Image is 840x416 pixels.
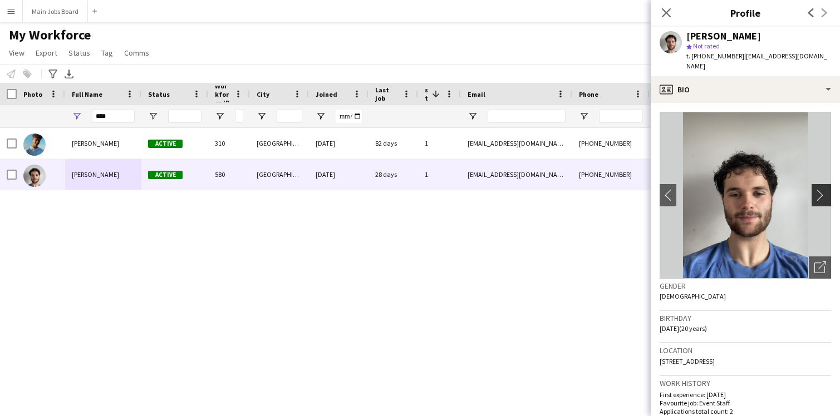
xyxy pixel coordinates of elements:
span: [STREET_ADDRESS] [660,357,715,365]
a: Export [31,46,62,60]
span: Tag [101,48,113,58]
h3: Gender [660,281,831,291]
span: Photo [23,90,42,98]
span: [PERSON_NAME] [72,139,119,147]
div: [PERSON_NAME] [686,31,761,41]
div: [DATE] [309,128,369,159]
a: Tag [97,46,117,60]
div: 28 days [369,159,418,190]
span: Export [36,48,57,58]
app-action-btn: Export XLSX [62,67,76,81]
div: [GEOGRAPHIC_DATA] [250,128,309,159]
img: Zach Harris [23,165,46,187]
a: Comms [120,46,154,60]
span: City [257,90,269,98]
h3: Profile [651,6,840,20]
h3: Birthday [660,313,831,323]
span: Not rated [693,42,720,50]
button: Open Filter Menu [148,111,158,121]
div: [EMAIL_ADDRESS][DOMAIN_NAME] [461,128,572,159]
div: [PHONE_NUMBER] [572,159,650,190]
img: Crew avatar or photo [660,112,831,279]
div: [DATE] [309,159,369,190]
input: Status Filter Input [168,110,202,123]
a: View [4,46,29,60]
div: 82 days [369,128,418,159]
span: Status [68,48,90,58]
h3: Location [660,345,831,355]
p: Applications total count: 2 [660,407,831,415]
span: Phone [579,90,598,98]
button: Main Jobs Board [23,1,88,22]
div: 1 [418,128,461,159]
input: City Filter Input [277,110,302,123]
div: [GEOGRAPHIC_DATA] [250,159,309,190]
span: Comms [124,48,149,58]
span: My Workforce [9,27,91,43]
button: Open Filter Menu [468,111,478,121]
app-action-btn: Advanced filters [46,67,60,81]
input: Full Name Filter Input [92,110,135,123]
h3: Work history [660,378,831,388]
button: Open Filter Menu [72,111,82,121]
button: Open Filter Menu [316,111,326,121]
span: Active [148,171,183,179]
div: 1 [418,159,461,190]
span: Status [148,90,170,98]
button: Open Filter Menu [257,111,267,121]
div: [EMAIL_ADDRESS][DOMAIN_NAME] [461,159,572,190]
span: Active [148,140,183,148]
span: [DEMOGRAPHIC_DATA] [660,292,726,300]
div: 310 [208,128,250,159]
span: Email [468,90,485,98]
button: Open Filter Menu [215,111,225,121]
div: 580 [208,159,250,190]
input: Email Filter Input [488,110,566,123]
span: Jobs (last 90 days) [425,27,428,161]
p: Favourite job: Event Staff [660,399,831,407]
img: Zach Attfield [23,133,46,156]
span: Full Name [72,90,102,98]
div: Open photos pop-in [809,256,831,279]
span: Workforce ID [215,82,230,107]
span: Joined [316,90,337,98]
input: Joined Filter Input [336,110,362,123]
span: [DATE] (20 years) [660,324,707,333]
input: Workforce ID Filter Input [235,110,243,123]
button: Open Filter Menu [579,111,589,121]
div: [PHONE_NUMBER] [572,128,650,159]
p: First experience: [DATE] [660,390,831,399]
div: Bio [651,76,840,103]
span: | [EMAIL_ADDRESS][DOMAIN_NAME] [686,52,827,70]
span: t. [PHONE_NUMBER] [686,52,744,60]
input: Phone Filter Input [599,110,643,123]
span: Last job [375,86,398,102]
span: [PERSON_NAME] [72,170,119,179]
span: View [9,48,24,58]
a: Status [64,46,95,60]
